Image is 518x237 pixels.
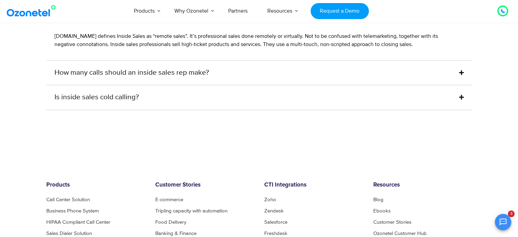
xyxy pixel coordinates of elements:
button: Open chat [495,214,511,230]
div: Is inside sales cold calling? [46,85,472,110]
a: Call Center Solution [46,197,90,202]
a: Is inside sales cold calling? [54,92,139,103]
a: Request a Demo [311,3,369,19]
a: Freshdesk [264,231,287,236]
a: Tripling capacity with automation [155,208,227,213]
a: Food Delivery [155,220,186,225]
h6: Resources [373,182,472,189]
h6: Products [46,182,145,189]
a: Ozonetel Customer Hub [373,231,427,236]
a: Zoho [264,197,276,202]
span: 3 [508,210,515,217]
a: Blog [373,197,383,202]
span: [DOMAIN_NAME] defines Inside Sales as “remote sales”. It’s professional sales done remotely or vi... [54,33,438,48]
a: HIPAA Compliant Call Center [46,220,110,225]
div: What are inbound sales? [46,32,472,60]
a: Business Phone System [46,208,99,213]
h6: Customer Stories [155,182,254,189]
a: Ebooks [373,208,391,213]
a: How many calls should an inside sales rep make? [54,68,209,78]
a: E-commerce [155,197,183,202]
a: Salesforce [264,220,287,225]
a: Sales Dialer Solution [46,231,92,236]
h6: CTI Integrations [264,182,363,189]
a: Banking & Finance [155,231,197,236]
a: Zendesk [264,208,284,213]
div: How many calls should an inside sales rep make? [46,61,472,85]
